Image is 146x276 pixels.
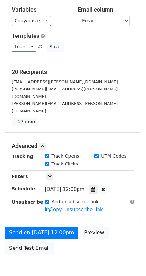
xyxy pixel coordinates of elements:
[101,153,126,160] label: UTM Codes
[12,118,39,126] a: +17 more
[52,153,79,160] label: Track Opens
[5,227,78,239] a: Send on [DATE] 12:00pm
[80,227,108,239] a: Preview
[12,186,35,191] strong: Schedule
[12,42,36,52] a: Load...
[12,199,43,205] strong: Unsubscribe
[12,16,51,26] a: Copy/paste...
[114,245,146,276] iframe: Chat Widget
[12,101,118,113] small: [PERSON_NAME][EMAIL_ADDRESS][PERSON_NAME][DOMAIN_NAME]
[5,242,54,254] a: Send Test Email
[12,143,134,150] h5: Advanced
[12,32,39,39] a: Templates
[12,80,118,84] small: [EMAIL_ADDRESS][PERSON_NAME][DOMAIN_NAME]
[52,198,99,205] label: Add unsubscribe link
[52,161,78,167] label: Track Clicks
[78,6,134,13] h5: Email column
[12,69,134,76] h5: 20 Recipients
[12,154,33,159] strong: Tracking
[12,174,28,179] strong: Filters
[47,42,63,52] button: Save
[12,6,68,13] h5: Variables
[12,87,118,99] small: [PERSON_NAME][EMAIL_ADDRESS][PERSON_NAME][DOMAIN_NAME]
[45,186,85,192] span: [DATE] 12:00pm
[45,207,103,213] a: Copy unsubscribe link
